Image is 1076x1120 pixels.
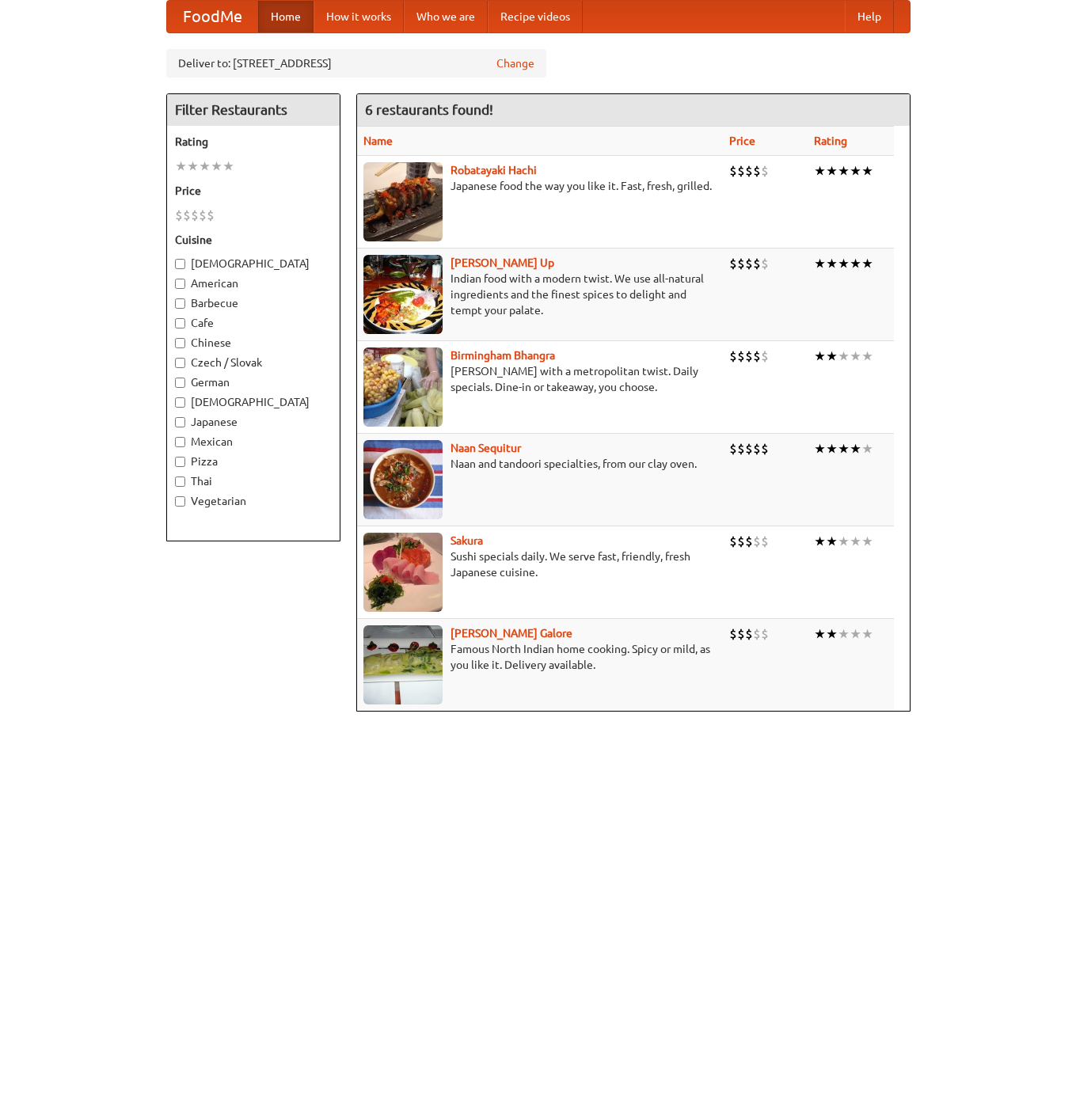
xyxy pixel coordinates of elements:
[175,279,185,289] input: American
[745,162,753,180] li: $
[761,347,769,365] li: $
[363,178,717,194] p: Japanese food the way you like it. Fast, fresh, grilled.
[826,162,838,180] li: ★
[850,347,861,365] li: ★
[199,207,207,224] li: $
[814,135,847,147] a: Rating
[199,158,211,175] li: ★
[838,625,850,643] li: ★
[363,533,443,612] img: sakura.jpg
[222,158,234,175] li: ★
[175,318,185,328] input: Cafe
[814,162,826,180] li: ★
[729,533,737,550] li: $
[814,440,826,457] li: ★
[363,625,443,704] img: currygalore.jpg
[761,533,769,550] li: $
[814,255,826,272] li: ★
[826,440,838,457] li: ★
[745,625,753,643] li: $
[175,183,332,199] h5: Price
[211,158,222,175] li: ★
[737,533,745,550] li: $
[861,347,873,365] li: ★
[175,355,332,370] label: Czech / Slovak
[363,135,393,147] a: Name
[175,134,332,150] h5: Rating
[363,271,717,318] p: Indian food with a modern twist. We use all-natural ingredients and the finest spices to delight ...
[488,1,583,32] a: Recipe videos
[838,440,850,457] li: ★
[175,476,185,487] input: Thai
[207,207,215,224] li: $
[838,162,850,180] li: ★
[861,440,873,457] li: ★
[737,347,745,365] li: $
[745,533,753,550] li: $
[761,440,769,457] li: $
[175,338,185,348] input: Chinese
[175,397,185,408] input: [DEMOGRAPHIC_DATA]
[850,625,861,643] li: ★
[175,374,332,390] label: German
[363,440,443,519] img: naansequitur.jpg
[729,440,737,457] li: $
[761,255,769,272] li: $
[861,625,873,643] li: ★
[826,625,838,643] li: ★
[729,255,737,272] li: $
[175,493,332,509] label: Vegetarian
[814,347,826,365] li: ★
[451,534,483,547] a: Sakura
[745,255,753,272] li: $
[745,440,753,457] li: $
[363,549,717,580] p: Sushi specials daily. We serve fast, friendly, fresh Japanese cuisine.
[166,49,546,78] div: Deliver to: [STREET_ADDRESS]
[363,641,717,673] p: Famous North Indian home cooking. Spicy or mild, as you like it. Delivery available.
[826,255,838,272] li: ★
[729,625,737,643] li: $
[753,533,761,550] li: $
[175,335,332,351] label: Chinese
[861,162,873,180] li: ★
[175,473,332,489] label: Thai
[167,1,258,32] a: FoodMe
[729,135,755,147] a: Price
[451,442,521,454] b: Naan Sequitur
[753,440,761,457] li: $
[814,625,826,643] li: ★
[175,417,185,427] input: Japanese
[175,256,332,271] label: [DEMOGRAPHIC_DATA]
[175,437,185,447] input: Mexican
[175,394,332,410] label: [DEMOGRAPHIC_DATA]
[729,162,737,180] li: $
[191,207,199,224] li: $
[753,347,761,365] li: $
[845,1,894,32] a: Help
[745,347,753,365] li: $
[175,207,183,224] li: $
[175,275,332,291] label: American
[363,162,443,241] img: robatayaki.jpg
[850,162,861,180] li: ★
[861,533,873,550] li: ★
[363,363,717,395] p: [PERSON_NAME] with a metropolitan twist. Daily specials. Dine-in or takeaway, you choose.
[314,1,404,32] a: How it works
[850,440,861,457] li: ★
[183,207,191,224] li: $
[175,158,187,175] li: ★
[451,349,555,362] a: Birmingham Bhangra
[175,298,185,309] input: Barbecue
[451,256,554,269] a: [PERSON_NAME] Up
[753,625,761,643] li: $
[451,627,572,640] b: [PERSON_NAME] Galore
[451,164,537,177] a: Robatayaki Hachi
[737,255,745,272] li: $
[175,315,332,331] label: Cafe
[175,259,185,269] input: [DEMOGRAPHIC_DATA]
[363,255,443,334] img: curryup.jpg
[753,255,761,272] li: $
